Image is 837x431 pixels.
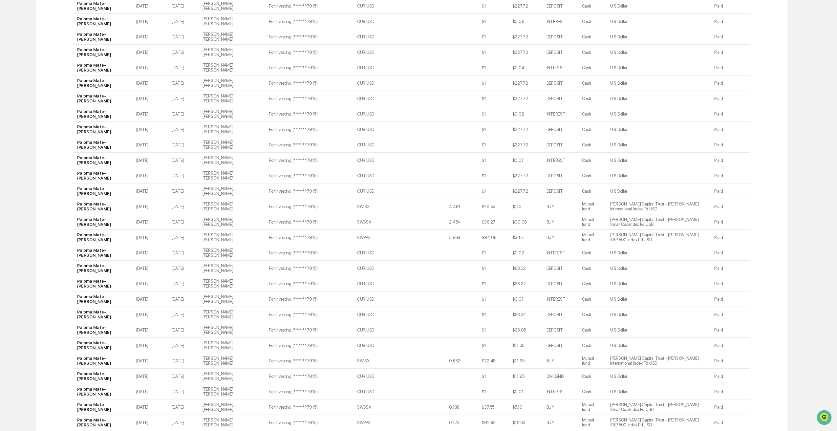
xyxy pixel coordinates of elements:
[606,245,710,261] td: U S Dollar
[478,307,508,322] td: $1
[199,245,265,261] td: [PERSON_NAME] [PERSON_NAME]
[168,106,199,122] td: [DATE]
[508,307,543,322] td: $68.32
[73,29,132,45] td: Paloma Mate-[PERSON_NAME]
[606,29,710,45] td: U S Dollar
[168,230,199,245] td: [DATE]
[445,199,478,214] td: 4.481
[445,353,478,369] td: 0.532
[132,29,168,45] td: [DATE]
[73,322,132,338] td: Paloma Mate-[PERSON_NAME]
[710,322,750,338] td: Plaid
[478,230,508,245] td: $94.06
[606,307,710,322] td: U S Dollar
[132,322,168,338] td: [DATE]
[543,91,578,106] td: DEPOSIT
[199,106,265,122] td: [PERSON_NAME] [PERSON_NAME]
[168,122,199,137] td: [DATE]
[73,276,132,291] td: Paloma Mate-[PERSON_NAME]
[606,60,710,75] td: U S Dollar
[508,153,543,168] td: $0.01
[22,50,108,57] div: Start new chat
[73,245,132,261] td: Paloma Mate-[PERSON_NAME]
[73,14,132,29] td: Paloma Mate-[PERSON_NAME]
[132,338,168,353] td: [DATE]
[710,106,750,122] td: Plaid
[353,60,389,75] td: CUR:USD
[17,30,108,37] input: Clear
[508,338,543,353] td: $11.35
[168,369,199,384] td: [DATE]
[508,183,543,199] td: $227.72
[478,369,508,384] td: $1
[606,291,710,307] td: U S Dollar
[478,291,508,307] td: $1
[168,29,199,45] td: [DATE]
[168,291,199,307] td: [DATE]
[543,137,578,153] td: DEPOSIT
[199,369,265,384] td: [PERSON_NAME] [PERSON_NAME]
[168,245,199,261] td: [DATE]
[543,245,578,261] td: INTEREST
[478,75,508,91] td: $1
[508,122,543,137] td: $227.72
[508,353,543,369] td: $11.95
[508,261,543,276] td: $68.32
[578,291,606,307] td: Cash
[478,353,508,369] td: $22.48
[4,80,45,92] a: 🖐️Preclearance
[606,106,710,122] td: U S Dollar
[353,353,389,369] td: SWISX
[199,199,265,214] td: [PERSON_NAME] [PERSON_NAME]
[353,183,389,199] td: CUR:USD
[73,122,132,137] td: Paloma Mate-[PERSON_NAME]
[478,214,508,230] td: $36.27
[508,137,543,153] td: $227.72
[508,106,543,122] td: $0.02
[353,91,389,106] td: CUR:USD
[199,307,265,322] td: [PERSON_NAME] [PERSON_NAME]
[132,45,168,60] td: [DATE]
[168,307,199,322] td: [DATE]
[132,106,168,122] td: [DATE]
[710,353,750,369] td: Plaid
[73,214,132,230] td: Paloma Mate-[PERSON_NAME]
[54,83,81,89] span: Attestations
[353,122,389,137] td: CUR:USD
[606,45,710,60] td: U S Dollar
[168,214,199,230] td: [DATE]
[199,122,265,137] td: [PERSON_NAME] [PERSON_NAME]
[132,91,168,106] td: [DATE]
[73,199,132,214] td: Paloma Mate-[PERSON_NAME]
[199,137,265,153] td: [PERSON_NAME] [PERSON_NAME]
[22,57,83,62] div: We're available if you need us!
[578,14,606,29] td: Cash
[13,95,41,102] span: Data Lookup
[7,50,18,62] img: 1746055101610-c473b297-6a78-478c-a979-82029cc54cd1
[132,199,168,214] td: [DATE]
[508,322,543,338] td: $68.05
[478,199,508,214] td: $24.55
[478,122,508,137] td: $1
[445,230,478,245] td: 3.668
[543,276,578,291] td: DEPOSIT
[1,2,16,14] img: f2157a4c-a0d3-4daa-907e-bb6f0de503a5-1751232295721
[606,153,710,168] td: U S Dollar
[199,353,265,369] td: [PERSON_NAME] [PERSON_NAME]
[199,291,265,307] td: [PERSON_NAME] [PERSON_NAME]
[816,409,834,427] iframe: Open customer support
[543,199,578,214] td: BUY
[710,14,750,29] td: Plaid
[543,261,578,276] td: DEPOSIT
[543,60,578,75] td: INTEREST
[710,245,750,261] td: Plaid
[710,307,750,322] td: Plaid
[508,245,543,261] td: $0.02
[543,214,578,230] td: BUY
[508,276,543,291] td: $68.32
[478,276,508,291] td: $1
[543,353,578,369] td: BUY
[578,199,606,214] td: Mutual fund
[578,369,606,384] td: Cash
[578,137,606,153] td: Cash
